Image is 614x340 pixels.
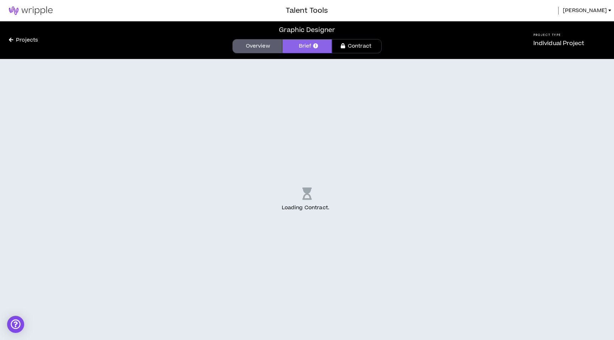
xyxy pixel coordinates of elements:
[282,39,332,53] a: Brief
[7,316,24,333] div: Open Intercom Messenger
[533,39,585,48] p: Individual Project
[332,39,382,53] a: Contract
[533,33,585,37] h5: Project Type
[282,204,333,212] p: Loading Contract .
[232,39,282,53] a: Overview
[563,7,607,15] span: [PERSON_NAME]
[279,25,335,35] div: Graphic Designer
[286,5,328,16] h3: Talent Tools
